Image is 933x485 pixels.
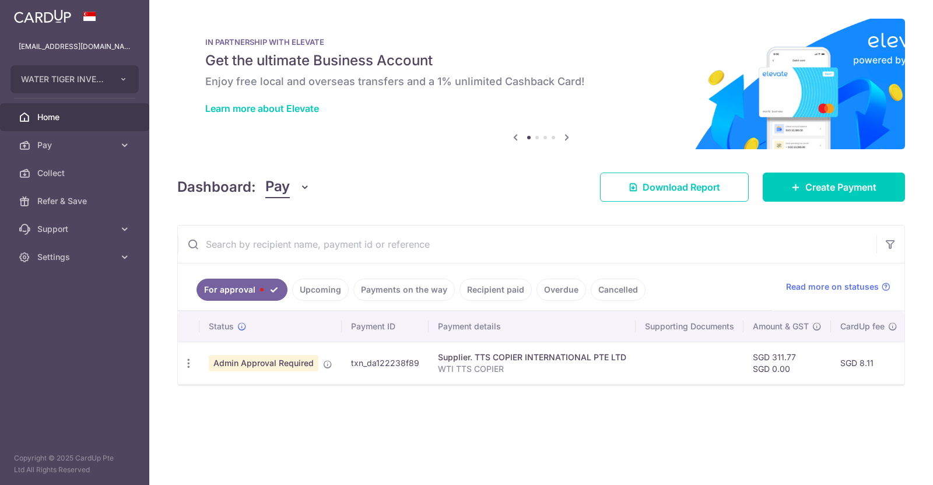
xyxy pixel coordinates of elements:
[292,279,349,301] a: Upcoming
[753,321,809,332] span: Amount & GST
[197,279,287,301] a: For approval
[831,342,907,384] td: SGD 8.11
[643,180,720,194] span: Download Report
[743,342,831,384] td: SGD 311.77 SGD 0.00
[205,51,877,70] h5: Get the ultimate Business Account
[21,73,107,85] span: WATER TIGER INVESTMENTS PTE. LTD.
[342,311,429,342] th: Payment ID
[438,363,626,375] p: WTI TTS COPIER
[763,173,905,202] a: Create Payment
[178,226,876,263] input: Search by recipient name, payment id or reference
[786,281,879,293] span: Read more on statuses
[840,321,885,332] span: CardUp fee
[205,37,877,47] p: IN PARTNERSHIP WITH ELEVATE
[353,279,455,301] a: Payments on the way
[177,19,905,149] img: Renovation banner
[10,65,139,93] button: WATER TIGER INVESTMENTS PTE. LTD.
[37,111,114,123] span: Home
[536,279,586,301] a: Overdue
[786,281,890,293] a: Read more on statuses
[209,355,318,371] span: Admin Approval Required
[600,173,749,202] a: Download Report
[205,103,319,114] a: Learn more about Elevate
[805,180,876,194] span: Create Payment
[37,139,114,151] span: Pay
[37,223,114,235] span: Support
[177,177,256,198] h4: Dashboard:
[205,75,877,89] h6: Enjoy free local and overseas transfers and a 1% unlimited Cashback Card!
[342,342,429,384] td: txn_da122238f89
[37,251,114,263] span: Settings
[209,321,234,332] span: Status
[591,279,646,301] a: Cancelled
[460,279,532,301] a: Recipient paid
[438,352,626,363] div: Supplier. TTS COPIER INTERNATIONAL PTE LTD
[429,311,636,342] th: Payment details
[19,41,131,52] p: [EMAIL_ADDRESS][DOMAIN_NAME]
[37,167,114,179] span: Collect
[636,311,743,342] th: Supporting Documents
[14,9,71,23] img: CardUp
[37,195,114,207] span: Refer & Save
[265,176,290,198] span: Pay
[265,176,310,198] button: Pay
